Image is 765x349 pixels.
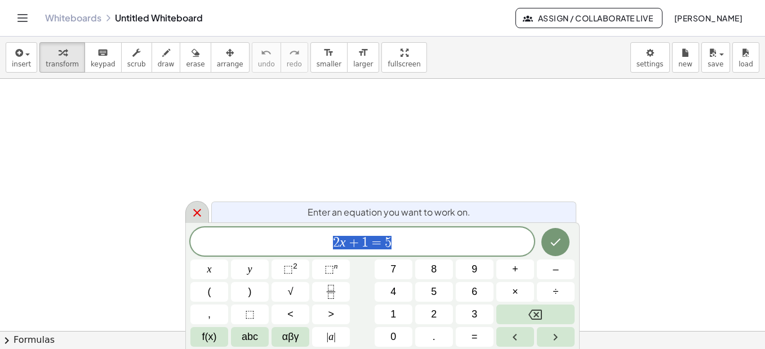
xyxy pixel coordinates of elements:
span: 5 [431,284,437,299]
button: Done [541,228,570,256]
button: Plus [496,259,534,279]
span: load [739,60,753,68]
span: ) [248,284,252,299]
a: Whiteboards [45,12,101,24]
button: , [190,305,228,324]
span: keypad [91,60,115,68]
span: ⬚ [245,307,255,322]
button: arrange [211,42,250,73]
i: format_size [358,46,368,60]
button: Times [496,282,534,302]
span: 8 [431,262,437,277]
span: 3 [472,307,477,322]
button: load [732,42,759,73]
button: settings [630,42,670,73]
span: 2 [333,236,340,249]
button: ( [190,282,228,302]
button: 9 [456,259,493,279]
span: | [333,331,336,342]
span: < [287,307,293,322]
span: > [328,307,334,322]
button: Fraction [312,282,350,302]
button: Absolute value [312,327,350,347]
sup: n [334,262,338,270]
span: smaller [317,60,341,68]
i: undo [261,46,272,60]
button: 7 [375,259,412,279]
button: redoredo [281,42,308,73]
span: 7 [390,262,396,277]
span: = [472,329,478,344]
span: undo [258,60,275,68]
span: a [327,329,336,344]
button: Minus [537,259,575,279]
span: 2 [431,307,437,322]
span: new [678,60,692,68]
span: erase [186,60,204,68]
span: settings [637,60,664,68]
span: arrange [217,60,243,68]
span: Assign / Collaborate Live [525,13,653,23]
span: = [368,236,385,249]
span: larger [353,60,373,68]
button: draw [152,42,181,73]
span: insert [12,60,31,68]
button: Right arrow [537,327,575,347]
button: Square root [272,282,309,302]
button: new [672,42,699,73]
span: ⬚ [283,263,293,275]
button: Left arrow [496,327,534,347]
span: 1 [390,307,396,322]
span: αβγ [282,329,299,344]
span: | [327,331,329,342]
span: ( [208,284,211,299]
span: f(x) [202,329,217,344]
button: save [701,42,730,73]
button: Equals [456,327,493,347]
span: 1 [362,236,368,249]
span: transform [46,60,79,68]
var: x [340,235,346,249]
button: Squared [272,259,309,279]
sup: 2 [293,262,297,270]
button: Superscript [312,259,350,279]
button: undoundo [252,42,281,73]
span: save [708,60,723,68]
button: Greater than [312,305,350,324]
button: Toggle navigation [14,9,32,27]
span: 4 [390,284,396,299]
button: format_sizesmaller [310,42,348,73]
button: Divide [537,282,575,302]
button: 2 [415,305,453,324]
button: Assign / Collaborate Live [515,8,662,28]
span: redo [287,60,302,68]
span: ÷ [553,284,559,299]
button: 8 [415,259,453,279]
button: erase [180,42,211,73]
button: [PERSON_NAME] [665,8,751,28]
button: transform [39,42,85,73]
button: y [231,259,269,279]
button: 6 [456,282,493,302]
span: scrub [127,60,146,68]
button: 1 [375,305,412,324]
button: format_sizelarger [347,42,379,73]
button: 0 [375,327,412,347]
span: 0 [390,329,396,344]
span: draw [158,60,175,68]
button: insert [6,42,37,73]
button: Backspace [496,305,575,324]
button: 5 [415,282,453,302]
span: x [207,262,212,277]
span: , [208,307,211,322]
span: . [433,329,435,344]
span: ⬚ [324,263,334,275]
span: × [512,284,518,299]
span: [PERSON_NAME] [674,13,742,23]
button: ) [231,282,269,302]
span: abc [242,329,258,344]
button: scrub [121,42,152,73]
button: . [415,327,453,347]
button: fullscreen [381,42,426,73]
span: + [512,262,518,277]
